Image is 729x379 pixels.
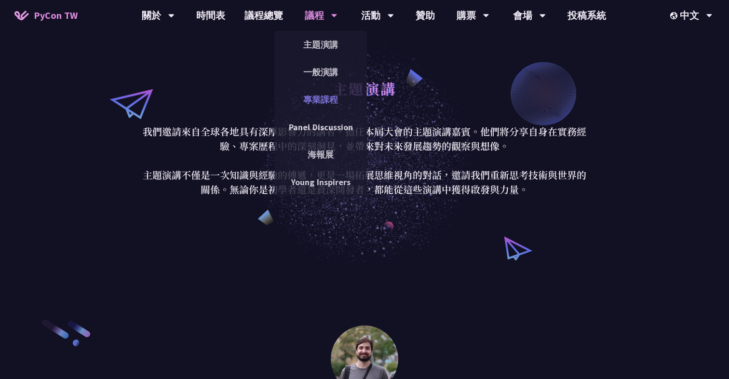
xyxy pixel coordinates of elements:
[670,12,680,19] img: Locale Icon
[14,11,29,20] img: Home icon of PyCon TW 2025
[274,116,367,138] a: Panel Discussion
[274,143,367,166] a: 海報展
[34,8,78,23] span: PyCon TW
[274,171,367,193] a: Young Inspirers
[274,88,367,111] a: 專業課程
[274,33,367,56] a: 主題演講
[5,3,87,27] a: PyCon TW
[140,124,589,197] p: 我們邀請來自全球各地具有深厚影響力的講者，擔任本屆大會的主題演講嘉賓。他們將分享自身在實務經驗、專案歷程中的深刻洞見，並帶來對未來發展趨勢的觀察與想像。 主題演講不僅是一次知識與經驗的傳遞，更是...
[274,61,367,83] a: 一般演講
